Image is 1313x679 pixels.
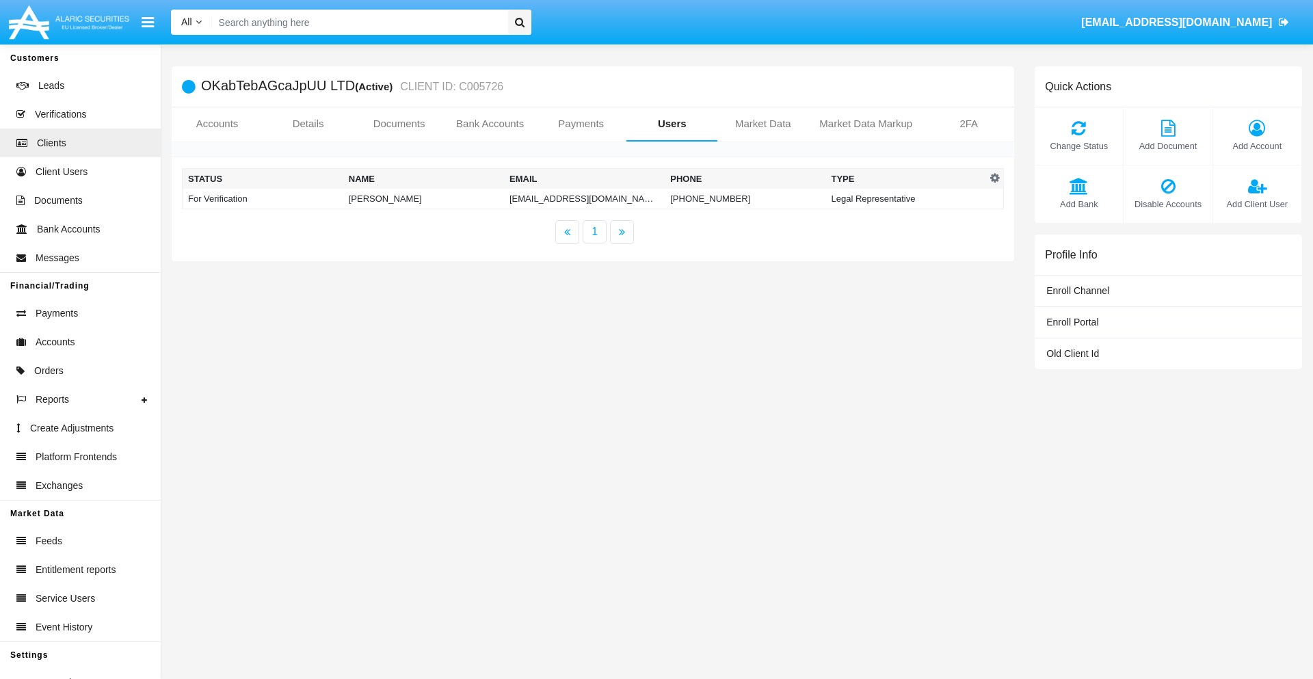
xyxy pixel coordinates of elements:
a: Bank Accounts [445,107,535,140]
a: All [171,15,212,29]
th: Email [504,169,665,189]
span: Enroll Portal [1046,317,1098,328]
span: Event History [36,620,92,635]
a: Details [263,107,354,140]
span: Bank Accounts [37,222,101,237]
span: All [181,16,192,27]
td: [PHONE_NUMBER] [665,189,825,209]
span: Payments [36,306,78,321]
td: Legal Representative [826,189,987,209]
a: Payments [535,107,626,140]
div: (Active) [355,79,397,94]
a: Market Data Markup [808,107,923,140]
span: Clients [37,136,66,150]
span: Feeds [36,534,62,548]
span: [EMAIL_ADDRESS][DOMAIN_NAME] [1081,16,1272,28]
span: Add Client User [1220,198,1295,211]
span: Reports [36,392,69,407]
a: Users [626,107,717,140]
th: Type [826,169,987,189]
th: Name [343,169,504,189]
span: Platform Frontends [36,450,117,464]
span: Create Adjustments [30,421,114,436]
a: 2FA [923,107,1014,140]
span: Documents [34,194,83,208]
h6: Quick Actions [1045,80,1111,93]
span: Client Users [36,165,88,179]
span: Accounts [36,335,75,349]
span: Verifications [35,107,86,122]
small: CLIENT ID: C005726 [397,81,503,92]
span: Messages [36,251,79,265]
img: Logo image [7,2,131,42]
span: Add Document [1130,139,1205,152]
a: Documents [354,107,445,140]
span: Exchanges [36,479,83,493]
td: [PERSON_NAME] [343,189,504,209]
span: Orders [34,364,64,378]
a: Accounts [172,107,263,140]
a: Market Data [717,107,808,140]
span: Old Client Id [1046,348,1099,359]
span: Add Bank [1042,198,1116,211]
th: Status [183,169,343,189]
span: Add Account [1220,139,1295,152]
th: Phone [665,169,825,189]
span: Entitlement reports [36,563,116,577]
td: [EMAIL_ADDRESS][DOMAIN_NAME] [504,189,665,209]
h5: OKabTebAGcaJpUU LTD [201,79,503,94]
h6: Profile Info [1045,248,1097,261]
span: Service Users [36,591,95,606]
nav: paginator [172,220,1014,244]
td: For Verification [183,189,343,209]
span: Enroll Channel [1046,285,1109,296]
span: Change Status [1042,139,1116,152]
span: Disable Accounts [1130,198,1205,211]
span: Leads [38,79,64,93]
a: [EMAIL_ADDRESS][DOMAIN_NAME] [1075,3,1296,42]
input: Search [212,10,503,35]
